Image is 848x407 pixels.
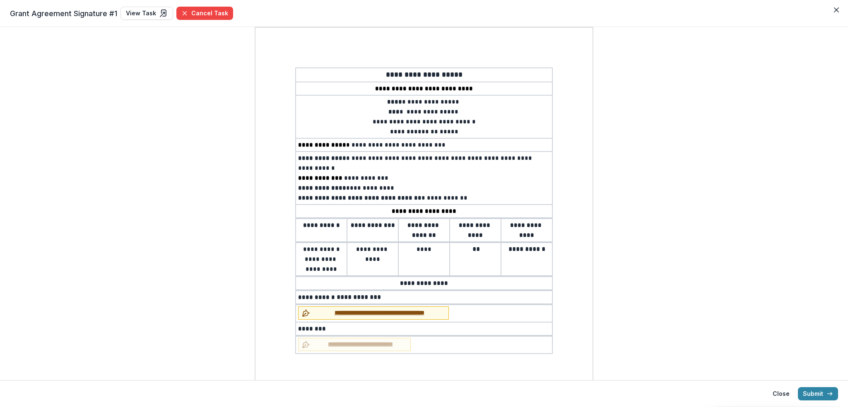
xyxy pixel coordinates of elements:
button: Close [768,387,795,400]
button: Close [830,3,843,17]
span: Grant Agreement Signature #1 [10,8,117,19]
button: Cancel Task [176,7,233,20]
a: View Task [120,7,173,20]
button: Submit [798,387,838,400]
